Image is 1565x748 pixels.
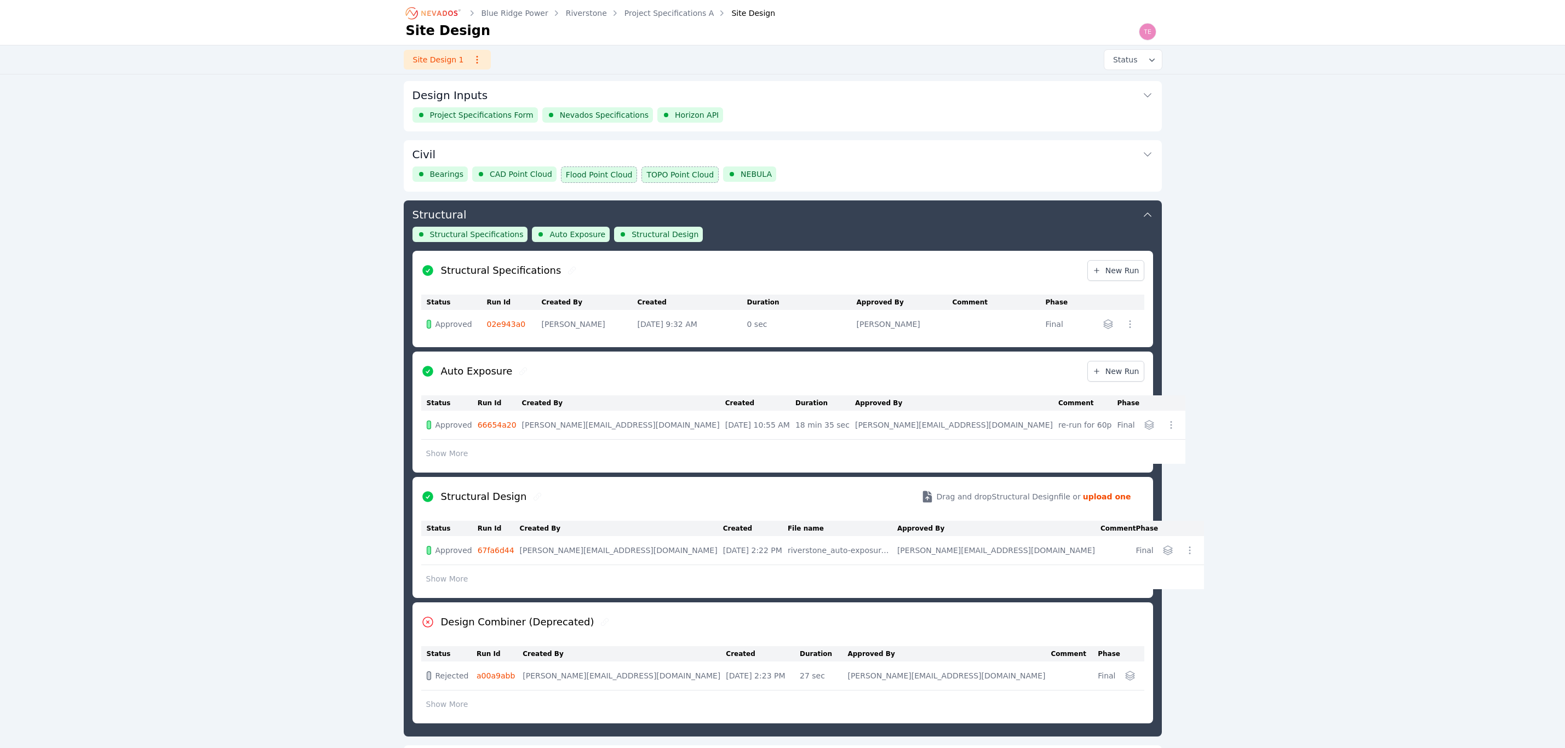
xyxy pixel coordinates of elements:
a: Project Specifications A [624,8,714,19]
div: riverstone_auto-exposure_design-file_66654a20.csv [788,545,892,556]
span: Flood Point Cloud [566,169,633,180]
th: Run Id [478,521,520,536]
h2: Structural Design [441,489,527,504]
td: [PERSON_NAME][EMAIL_ADDRESS][DOMAIN_NAME] [522,411,725,440]
button: Show More [421,443,473,464]
span: Approved [435,419,472,430]
span: Structural Design [632,229,698,240]
th: Approved By [897,521,1100,536]
th: Run Id [477,646,523,661]
th: Created [726,646,800,661]
span: New Run [1092,366,1139,377]
div: re-run for 60p [1058,419,1111,430]
td: [PERSON_NAME][EMAIL_ADDRESS][DOMAIN_NAME] [520,536,723,565]
span: Approved [435,319,472,330]
td: [DATE] 2:22 PM [723,536,788,565]
div: Design InputsProject Specifications FormNevados SpecificationsHorizon API [404,81,1162,131]
span: Status [1109,54,1138,65]
th: Duration [747,295,857,310]
th: Approved By [847,646,1051,661]
a: a00a9abb [477,671,515,680]
a: Blue Ridge Power [481,8,548,19]
div: 18 min 35 sec [795,419,850,430]
div: CivilBearingsCAD Point CloudFlood Point CloudTOPO Point CloudNEBULA [404,140,1162,192]
th: Duration [800,646,847,661]
button: Show More [421,694,473,715]
th: Created [725,395,795,411]
td: [PERSON_NAME][EMAIL_ADDRESS][DOMAIN_NAME] [847,661,1051,691]
th: Comment [953,295,1046,310]
div: Final [1046,319,1074,330]
td: [DATE] 9:32 AM [638,310,747,338]
th: Created [638,295,747,310]
strong: upload one [1083,491,1131,502]
th: Created By [523,646,726,661]
div: Site Design [716,8,775,19]
div: Final [1136,545,1153,556]
div: 0 sec [747,319,851,330]
h3: Civil [412,147,435,162]
th: Phase [1117,395,1140,411]
th: Approved By [857,295,953,310]
span: CAD Point Cloud [490,169,552,180]
th: Run Id [478,395,522,411]
th: Comment [1051,646,1098,661]
th: Comment [1100,521,1136,536]
td: [DATE] 10:55 AM [725,411,795,440]
span: Horizon API [675,110,719,120]
button: Status [1104,50,1162,70]
h2: Design Combiner (Deprecated) [441,614,594,630]
a: 66654a20 [478,421,517,429]
th: Created By [542,295,638,310]
th: Created [723,521,788,536]
nav: Breadcrumb [406,4,776,22]
span: NEBULA [741,169,772,180]
div: Final [1098,670,1115,681]
button: Civil [412,140,1153,166]
div: Final [1117,419,1134,430]
a: New Run [1087,260,1144,281]
span: Nevados Specifications [560,110,649,120]
span: New Run [1092,265,1139,276]
th: Created By [522,395,725,411]
td: [PERSON_NAME][EMAIL_ADDRESS][DOMAIN_NAME] [855,411,1058,440]
a: 02e943a0 [487,320,526,329]
th: Phase [1136,521,1159,536]
th: Run Id [487,295,542,310]
th: Status [421,646,477,661]
h3: Design Inputs [412,88,488,103]
button: Show More [421,568,473,589]
th: Status [421,521,478,536]
h2: Auto Exposure [441,364,513,379]
th: Duration [795,395,855,411]
th: Status [421,295,487,310]
a: Riverstone [566,8,607,19]
span: TOPO Point Cloud [646,169,714,180]
a: 67fa6d44 [478,546,514,555]
span: Structural Specifications [430,229,524,240]
a: New Run [1087,361,1144,382]
th: Created By [520,521,723,536]
span: Bearings [430,169,464,180]
div: 27 sec [800,670,842,681]
span: Auto Exposure [549,229,605,240]
h3: Structural [412,207,467,222]
span: Approved [435,545,472,556]
th: File name [788,521,897,536]
td: [PERSON_NAME][EMAIL_ADDRESS][DOMAIN_NAME] [523,661,726,691]
span: Rejected [435,670,469,681]
button: Design Inputs [412,81,1153,107]
div: StructuralStructural SpecificationsAuto ExposureStructural DesignStructural SpecificationsNew Run... [404,200,1162,737]
th: Comment [1058,395,1117,411]
td: [DATE] 2:23 PM [726,661,800,691]
a: Site Design 1 [404,50,491,70]
h1: Site Design [406,22,491,39]
th: Status [421,395,478,411]
h2: Structural Specifications [441,263,561,278]
button: Drag and dropStructural Designfile or upload one [908,481,1144,512]
td: [PERSON_NAME] [857,310,953,338]
th: Phase [1046,295,1079,310]
th: Phase [1098,646,1121,661]
span: Project Specifications Form [430,110,534,120]
td: [PERSON_NAME][EMAIL_ADDRESS][DOMAIN_NAME] [897,536,1100,565]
